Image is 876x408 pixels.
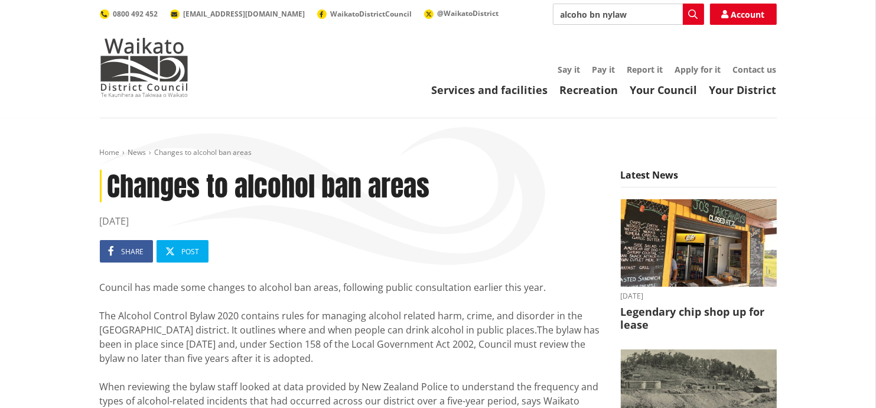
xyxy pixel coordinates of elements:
[184,9,305,19] span: [EMAIL_ADDRESS][DOMAIN_NAME]
[100,214,603,228] time: [DATE]
[432,83,548,97] a: Services and facilities
[630,83,698,97] a: Your Council
[621,293,777,300] time: [DATE]
[155,147,252,157] span: Changes to alcohol ban areas
[100,280,603,294] div: Council has made some changes to alcohol ban areas, following public consultation earlier this year.
[621,306,777,331] h3: Legendary chip shop up for lease
[331,9,412,19] span: WaikatoDistrictCouncil
[709,83,777,97] a: Your District
[621,170,777,187] h5: Latest News
[100,240,153,263] a: Share
[710,4,777,25] a: Account
[170,9,305,19] a: [EMAIL_ADDRESS][DOMAIN_NAME]
[424,8,499,18] a: @WaikatoDistrict
[122,247,144,257] span: Share
[675,64,721,75] a: Apply for it
[100,170,603,202] h1: Changes to alcohol ban areas
[128,147,146,157] a: News
[560,83,618,97] a: Recreation
[100,148,777,158] nav: breadcrumb
[621,199,777,332] a: Outdoor takeaway stand with chalkboard menus listing various foods, like burgers and chips. A fri...
[182,247,200,257] span: Post
[592,64,616,75] a: Pay it
[822,358,864,401] iframe: Messenger Launcher
[100,147,120,157] a: Home
[627,64,663,75] a: Report it
[113,9,158,19] span: 0800 492 452
[157,240,209,263] a: Post
[100,9,158,19] a: 0800 492 452
[553,4,704,25] input: Search input
[733,64,777,75] a: Contact us
[558,64,581,75] a: Say it
[621,199,777,287] img: Jo's takeaways, Papahua Reserve, Raglan
[100,38,188,97] img: Waikato District Council - Te Kaunihera aa Takiwaa o Waikato
[100,309,603,365] div: The Alcohol Control Bylaw 2020 contains rules for managing alcohol related harm, crime, and disor...
[317,9,412,19] a: WaikatoDistrictCouncil
[100,323,600,365] span: The bylaw has been in place since [DATE] and, under Section 158 of the Local Government Act 2002,...
[438,8,499,18] span: @WaikatoDistrict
